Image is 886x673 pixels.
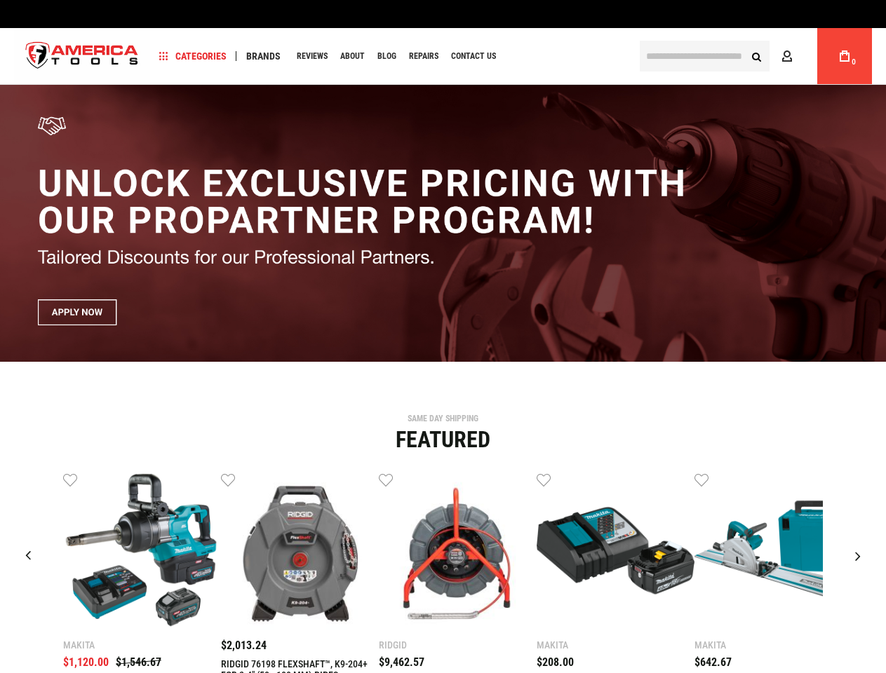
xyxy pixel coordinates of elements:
span: Reviews [297,52,328,60]
span: $9,462.57 [379,655,424,669]
a: MAKITA BL1840BDC1 18V LXT® LITHIUM-ION BATTERY AND CHARGER STARTER PACK, BL1840B, DC18RC (4.0AH) [537,472,694,633]
a: RIDGID 76198 FLEXSHAFT™, K9-204+ FOR 2-4 [221,472,379,633]
span: $642.67 [694,655,732,669]
a: Categories [153,47,233,66]
div: Makita [537,640,694,650]
img: RIDGID 76198 FLEXSHAFT™, K9-204+ FOR 2-4 [221,472,379,630]
span: Blog [377,52,396,60]
span: Categories [159,51,227,61]
a: Makita GWT10T 40V max XGT® Brushless Cordless 4‑Sp. High‑Torque 1" Sq. Drive D‑Handle Extended An... [63,472,221,633]
span: Repairs [409,52,438,60]
span: Contact Us [451,52,496,60]
a: MAKITA SP6000J1 6-1/2" PLUNGE CIRCULAR SAW, 55" GUIDE RAIL, 12 AMP, ELECTRIC BRAKE, CASE [694,472,852,633]
img: MAKITA BL1840BDC1 18V LXT® LITHIUM-ION BATTERY AND CHARGER STARTER PACK, BL1840B, DC18RC (4.0AH) [537,472,694,630]
span: About [340,52,365,60]
span: $1,546.67 [116,655,161,669]
div: Makita [63,640,221,650]
a: RIDGID 76883 SEESNAKE® MINI PRO [379,472,537,633]
span: 0 [852,58,856,66]
img: MAKITA SP6000J1 6-1/2" PLUNGE CIRCULAR SAW, 55" GUIDE RAIL, 12 AMP, ELECTRIC BRAKE, CASE [694,472,852,630]
a: Blog [371,47,403,66]
a: Contact Us [445,47,502,66]
div: Featured [11,428,875,451]
span: $1,120.00 [63,655,109,669]
a: Reviews [290,47,334,66]
div: SAME DAY SHIPPING [11,414,875,423]
button: Search [743,43,770,69]
a: Brands [240,47,287,66]
div: Makita [694,640,852,650]
div: Ridgid [379,640,537,650]
a: Repairs [403,47,445,66]
span: $208.00 [537,655,574,669]
a: 0 [831,28,858,84]
img: RIDGID 76883 SEESNAKE® MINI PRO [379,472,537,630]
img: Makita GWT10T 40V max XGT® Brushless Cordless 4‑Sp. High‑Torque 1" Sq. Drive D‑Handle Extended An... [63,472,221,630]
a: About [334,47,371,66]
a: store logo [14,30,150,83]
span: Brands [246,51,281,61]
span: $2,013.24 [221,639,267,652]
img: America Tools [14,30,150,83]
